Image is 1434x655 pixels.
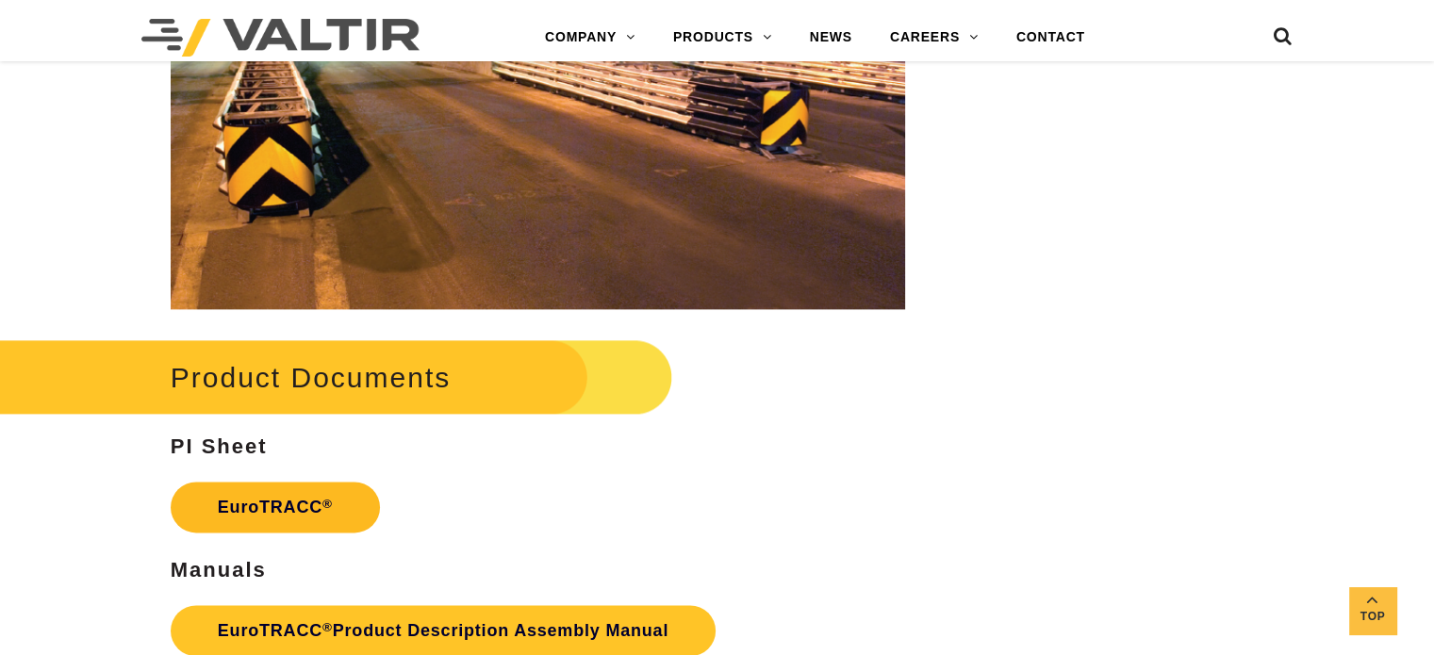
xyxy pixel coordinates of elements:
[526,19,654,57] a: COMPANY
[871,19,997,57] a: CAREERS
[322,497,333,511] sup: ®
[141,19,420,57] img: Valtir
[791,19,871,57] a: NEWS
[654,19,791,57] a: PRODUCTS
[171,558,267,581] strong: Manuals
[1349,587,1396,634] a: Top
[322,620,333,634] sup: ®
[171,434,268,458] strong: PI Sheet
[1349,606,1396,628] span: Top
[171,482,380,532] a: EuroTRACC®
[997,19,1104,57] a: CONTACT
